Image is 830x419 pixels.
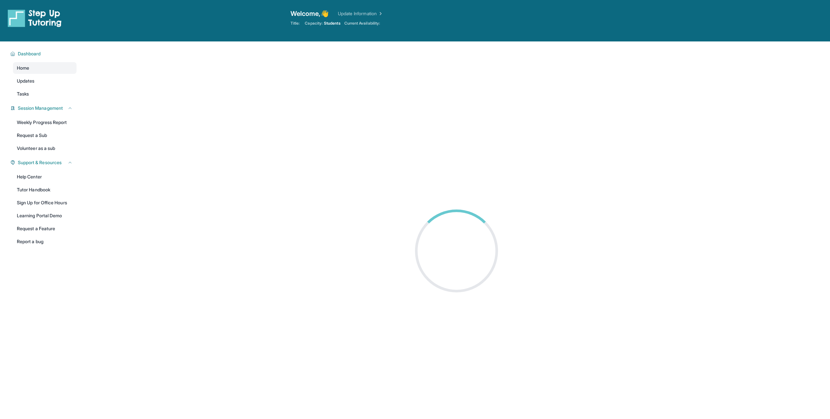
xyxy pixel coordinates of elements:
[15,159,73,166] button: Support & Resources
[338,10,383,17] a: Update Information
[324,21,340,26] span: Students
[13,88,77,100] a: Tasks
[18,159,62,166] span: Support & Resources
[17,65,29,71] span: Home
[13,223,77,234] a: Request a Feature
[305,21,323,26] span: Capacity:
[13,210,77,221] a: Learning Portal Demo
[290,9,329,18] span: Welcome, 👋
[13,171,77,183] a: Help Center
[18,105,63,111] span: Session Management
[344,21,380,26] span: Current Availability:
[13,184,77,196] a: Tutor Handbook
[13,75,77,87] a: Updates
[13,130,77,141] a: Request a Sub
[13,236,77,247] a: Report a bug
[8,9,62,27] img: logo
[13,142,77,154] a: Volunteer as a sub
[13,197,77,209] a: Sign Up for Office Hours
[13,117,77,128] a: Weekly Progress Report
[15,51,73,57] button: Dashboard
[18,51,41,57] span: Dashboard
[15,105,73,111] button: Session Management
[377,10,383,17] img: Chevron Right
[13,62,77,74] a: Home
[17,91,29,97] span: Tasks
[17,78,35,84] span: Updates
[290,21,300,26] span: Title:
